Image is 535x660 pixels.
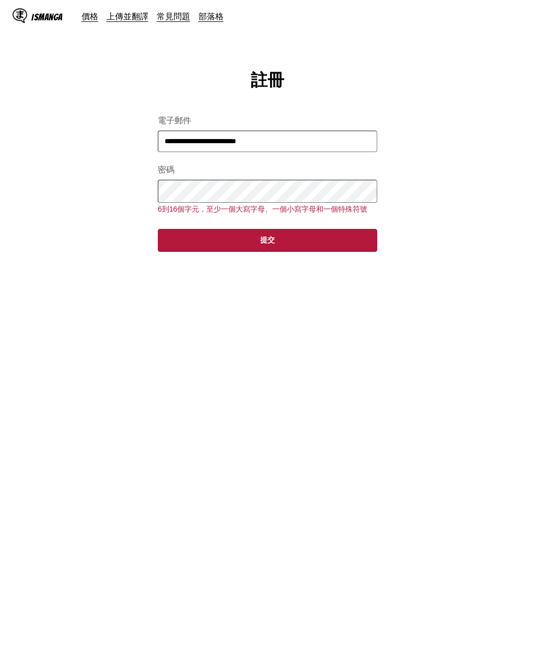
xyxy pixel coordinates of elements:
[82,11,98,21] a: 價格
[199,11,224,21] a: 部落格
[107,11,148,21] a: 上傳並翻譯
[31,12,63,22] div: IsManga
[158,165,377,176] label: 密碼
[158,115,377,126] label: 電子郵件
[13,8,27,23] img: IsManga Logo
[13,8,82,25] a: IsManga LogoIsManga
[158,205,377,214] div: 6到16個字元，至少一個大寫字母、一個小寫字母和一個特殊符號
[157,11,190,21] a: 常見問題
[158,229,377,252] button: 提交
[251,69,284,92] h1: 註冊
